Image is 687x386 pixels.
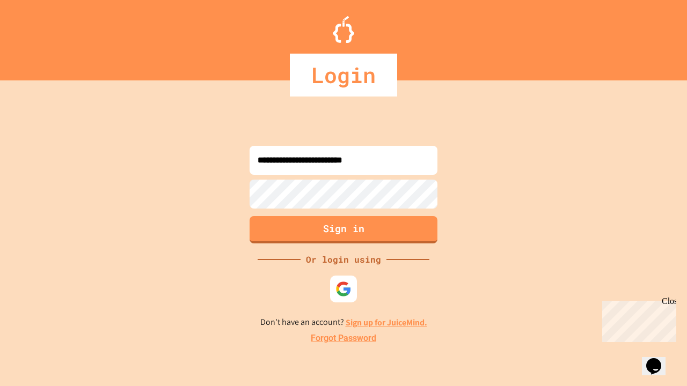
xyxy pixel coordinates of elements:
div: Login [290,54,397,96]
a: Sign up for JuiceMind. [346,317,427,328]
p: Don't have an account? [260,316,427,329]
a: Forgot Password [311,332,376,345]
img: google-icon.svg [335,281,352,297]
div: Or login using [301,253,386,266]
iframe: chat widget [642,343,676,375]
button: Sign in [250,216,437,243]
div: Chat with us now!Close [4,4,74,68]
iframe: chat widget [598,296,676,342]
img: Logo.svg [333,16,354,43]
